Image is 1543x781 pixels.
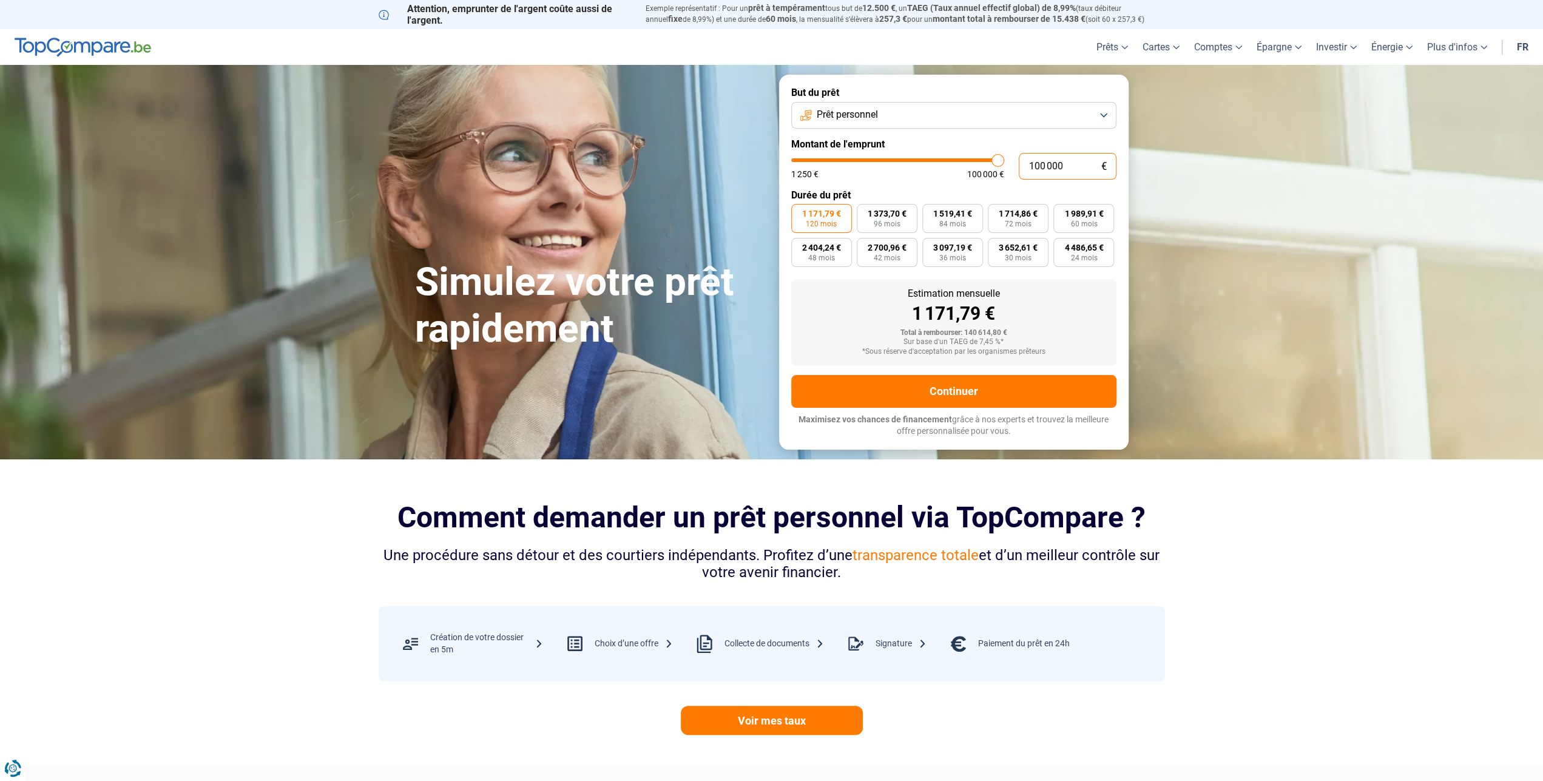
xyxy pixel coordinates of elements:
span: prêt à tempérament [748,3,825,13]
span: 72 mois [1005,220,1031,228]
div: Collecte de documents [724,638,824,650]
div: Création de votre dossier en 5m [430,632,543,655]
span: 1 250 € [791,170,819,178]
p: grâce à nos experts et trouvez la meilleure offre personnalisée pour vous. [791,414,1116,438]
span: 12.500 € [862,3,896,13]
label: Montant de l'emprunt [791,138,1116,150]
div: Signature [876,638,927,650]
span: 1 373,70 € [868,209,907,218]
span: 2 404,24 € [802,243,841,252]
div: Estimation mensuelle [801,289,1107,299]
div: Une procédure sans détour et des courtiers indépendants. Profitez d’une et d’un meilleur contrôle... [379,547,1165,582]
span: 84 mois [939,220,966,228]
a: Prêts [1089,29,1135,65]
span: 257,3 € [879,14,907,24]
span: 42 mois [874,254,900,262]
span: Maximisez vos chances de financement [799,414,952,424]
a: Cartes [1135,29,1187,65]
span: 1 519,41 € [933,209,972,218]
span: 2 700,96 € [868,243,907,252]
span: 4 486,65 € [1064,243,1103,252]
span: 36 mois [939,254,966,262]
span: 60 mois [1070,220,1097,228]
h1: Simulez votre prêt rapidement [415,259,765,353]
div: 1 171,79 € [801,305,1107,323]
span: TAEG (Taux annuel effectif global) de 8,99% [907,3,1076,13]
img: TopCompare [15,38,151,57]
span: 1 989,91 € [1064,209,1103,218]
label: But du prêt [791,87,1116,98]
span: 48 mois [808,254,835,262]
span: 96 mois [874,220,900,228]
span: € [1101,161,1107,172]
span: 1 171,79 € [802,209,841,218]
span: fixe [668,14,683,24]
span: 120 mois [806,220,837,228]
span: 30 mois [1005,254,1031,262]
a: Investir [1309,29,1364,65]
span: transparence totale [853,547,979,564]
p: Attention, emprunter de l'argent coûte aussi de l'argent. [379,3,631,26]
div: Paiement du prêt en 24h [978,638,1070,650]
a: Plus d'infos [1420,29,1494,65]
div: *Sous réserve d'acceptation par les organismes prêteurs [801,348,1107,356]
span: montant total à rembourser de 15.438 € [933,14,1086,24]
div: Choix d’une offre [595,638,673,650]
a: fr [1510,29,1536,65]
button: Prêt personnel [791,102,1116,129]
span: Prêt personnel [817,108,878,121]
div: Sur base d'un TAEG de 7,45 %* [801,338,1107,347]
label: Durée du prêt [791,189,1116,201]
a: Comptes [1187,29,1249,65]
span: 24 mois [1070,254,1097,262]
a: Épargne [1249,29,1309,65]
span: 100 000 € [967,170,1004,178]
h2: Comment demander un prêt personnel via TopCompare ? [379,501,1165,534]
span: 1 714,86 € [999,209,1038,218]
div: Total à rembourser: 140 614,80 € [801,329,1107,337]
span: 60 mois [766,14,796,24]
button: Continuer [791,375,1116,408]
span: 3 652,61 € [999,243,1038,252]
a: Voir mes taux [681,706,863,735]
a: Énergie [1364,29,1420,65]
p: Exemple représentatif : Pour un tous but de , un (taux débiteur annuel de 8,99%) et une durée de ... [646,3,1165,25]
span: 3 097,19 € [933,243,972,252]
